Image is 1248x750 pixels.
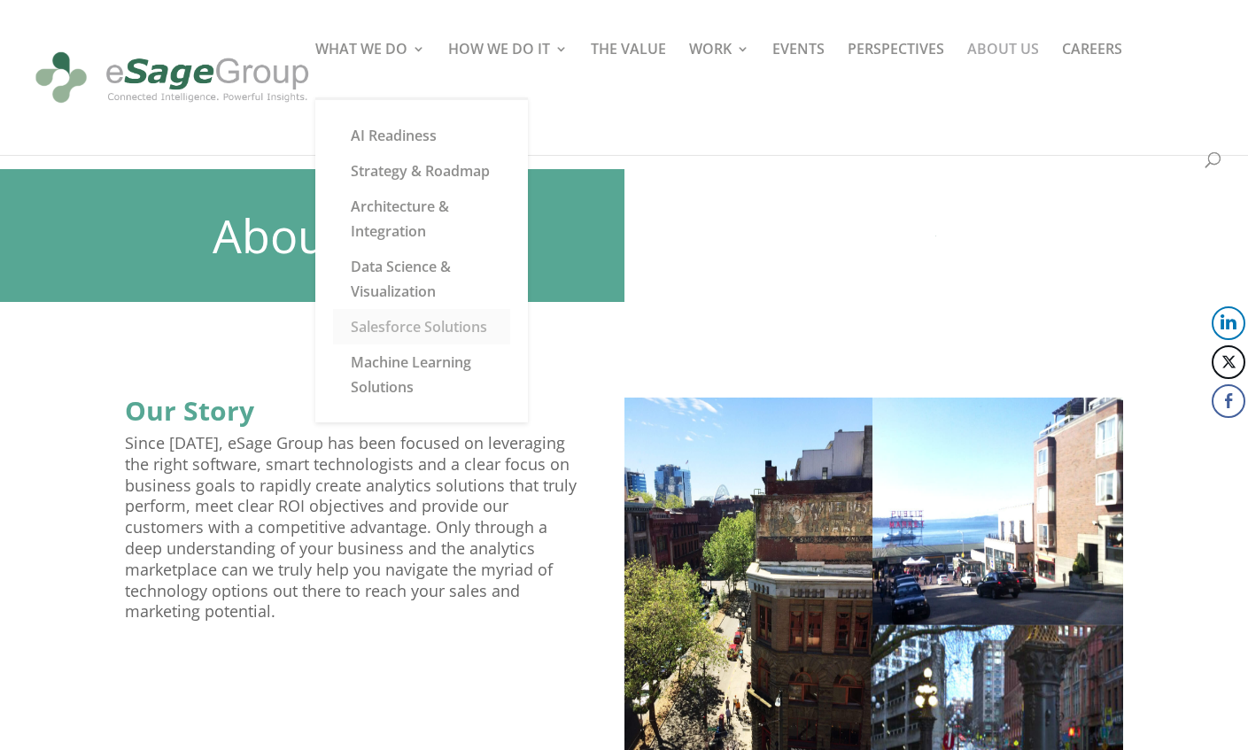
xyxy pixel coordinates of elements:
a: WORK [689,43,749,97]
img: eSage Group [30,39,314,117]
a: HOW WE DO IT [448,43,568,97]
a: CAREERS [1062,43,1122,97]
a: Strategy & Roadmap [333,153,510,189]
a: Data Science & Visualization [333,249,510,309]
a: AI Readiness [333,118,510,153]
a: THE VALUE [591,43,666,97]
a: EVENTS [772,43,825,97]
a: WHAT WE DO [315,43,425,97]
a: Salesforce Solutions [333,309,510,344]
a: PERSPECTIVES [848,43,944,97]
button: LinkedIn Share [1212,306,1245,340]
button: Twitter Share [1212,345,1245,379]
button: Facebook Share [1212,384,1245,418]
p: Since [DATE], eSage Group has been focused on leveraging the right software, smart technologists ... [125,433,585,638]
a: ABOUT US [967,43,1039,97]
strong: Our Story [125,392,254,429]
a: Architecture & Integration [333,189,510,249]
a: Machine Learning Solutions [333,344,510,405]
